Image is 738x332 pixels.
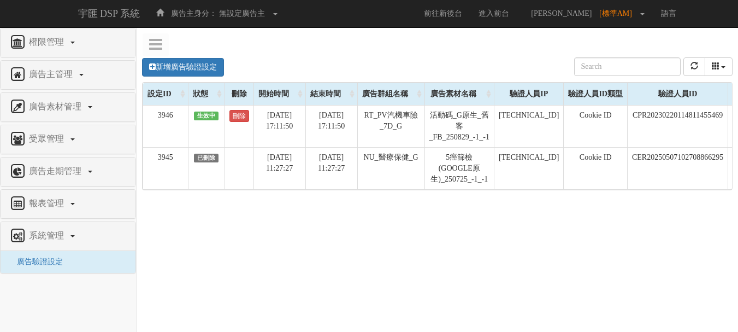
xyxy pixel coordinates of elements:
button: refresh [683,57,705,76]
td: NU_醫療保健_G [357,147,424,189]
td: 5癌篩檢(GOOGLE原生)_250725_-1_-1 [424,147,494,189]
span: 報表管理 [26,199,69,208]
div: 廣告素材名稱 [425,83,494,105]
div: 驗證人員ID類型 [564,83,627,105]
span: 系統管理 [26,231,69,240]
td: [TECHNICAL_ID] [494,147,564,189]
td: CER20250507102708866295 [627,147,728,189]
td: CPR20230220114811455469 [627,105,728,147]
td: 3945 [143,147,188,189]
td: [DATE] 17:11:50 [305,105,357,147]
div: 開始時間 [254,83,305,105]
span: 廣告走期管理 [26,166,87,176]
div: 驗證人員IP [494,83,563,105]
td: [DATE] 17:11:50 [253,105,305,147]
span: 廣告主管理 [26,69,78,79]
span: 生效中 [194,112,219,120]
td: 3946 [143,105,188,147]
td: Cookie ID [564,147,628,189]
td: [TECHNICAL_ID] [494,105,564,147]
td: RT_PV汽機車險_7D_G [357,105,424,147]
a: 廣告素材管理 [9,98,127,116]
a: 廣告驗證設定 [9,258,63,266]
div: 狀態 [188,83,225,105]
a: 系統管理 [9,228,127,245]
div: 刪除 [225,83,253,105]
span: 受眾管理 [26,134,69,143]
span: [PERSON_NAME] [526,9,597,18]
a: 廣告走期管理 [9,163,127,180]
span: [標準AM] [599,9,637,18]
span: 已刪除 [194,154,219,162]
a: 刪除 [229,110,249,122]
td: 活動碼_G原生_舊客_FB_250829_-1_-1 [424,105,494,147]
span: 無設定廣告主 [219,9,265,18]
button: columns [705,57,733,76]
td: Cookie ID [564,105,628,147]
a: 廣告主管理 [9,66,127,84]
a: 報表管理 [9,195,127,213]
a: 權限管理 [9,34,127,51]
div: 廣告群組名稱 [358,83,424,105]
a: 受眾管理 [9,131,127,148]
div: 驗證人員ID [628,83,728,105]
td: [DATE] 11:27:27 [305,147,357,189]
div: Columns [705,57,733,76]
span: 權限管理 [26,37,69,46]
td: [DATE] 11:27:27 [253,147,305,189]
div: 設定ID [143,83,188,105]
a: 新增廣告驗證設定 [142,58,224,77]
div: 結束時間 [306,83,357,105]
span: 廣告主身分： [171,9,217,18]
input: Search [574,57,681,76]
span: 廣告素材管理 [26,102,87,111]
